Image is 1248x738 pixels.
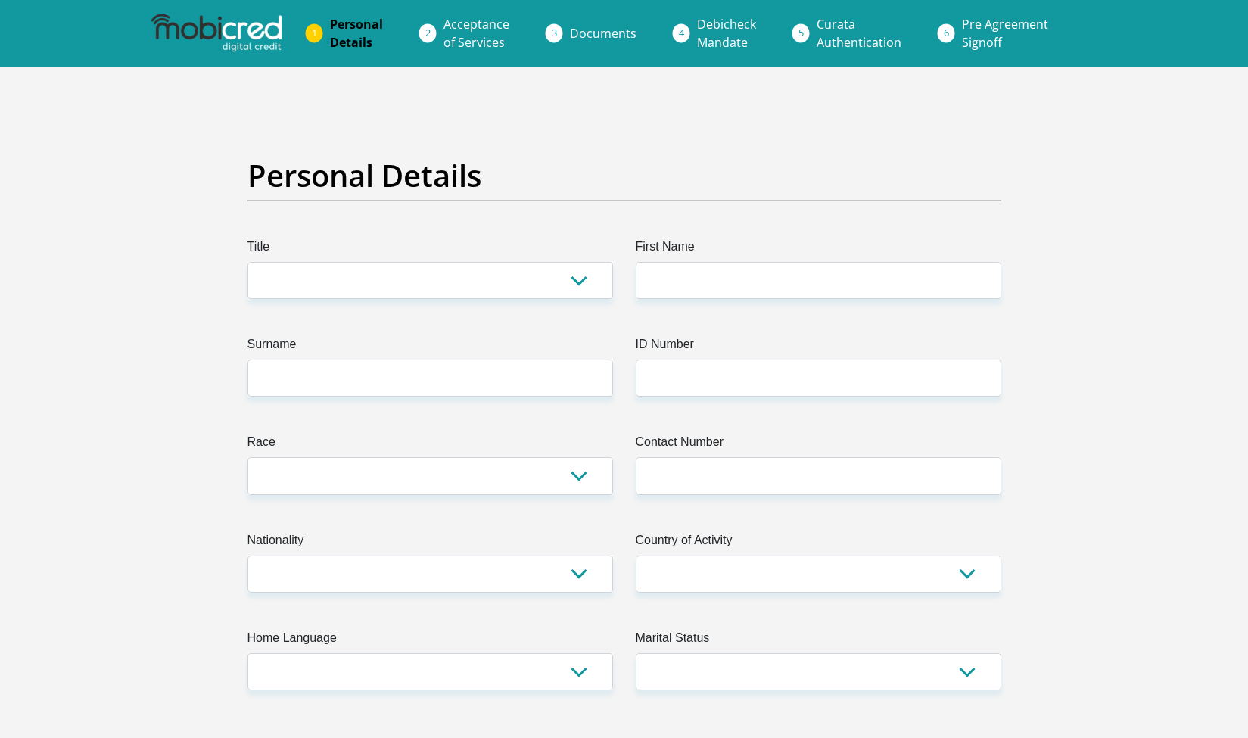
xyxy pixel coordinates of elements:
[697,16,756,51] span: Debicheck Mandate
[570,25,636,42] span: Documents
[318,9,395,58] a: PersonalDetails
[247,360,613,397] input: Surname
[636,238,1001,262] label: First Name
[636,433,1001,457] label: Contact Number
[431,9,521,58] a: Acceptanceof Services
[151,14,282,52] img: mobicred logo
[247,335,613,360] label: Surname
[636,629,1001,653] label: Marital Status
[247,629,613,653] label: Home Language
[636,262,1001,299] input: First Name
[247,531,613,556] label: Nationality
[330,16,383,51] span: Personal Details
[636,360,1001,397] input: ID Number
[805,9,913,58] a: CurataAuthentication
[962,16,1048,51] span: Pre Agreement Signoff
[247,157,1001,194] h2: Personal Details
[443,16,509,51] span: Acceptance of Services
[636,335,1001,360] label: ID Number
[247,238,613,262] label: Title
[817,16,901,51] span: Curata Authentication
[685,9,768,58] a: DebicheckMandate
[636,457,1001,494] input: Contact Number
[247,433,613,457] label: Race
[558,18,649,48] a: Documents
[636,531,1001,556] label: Country of Activity
[950,9,1060,58] a: Pre AgreementSignoff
